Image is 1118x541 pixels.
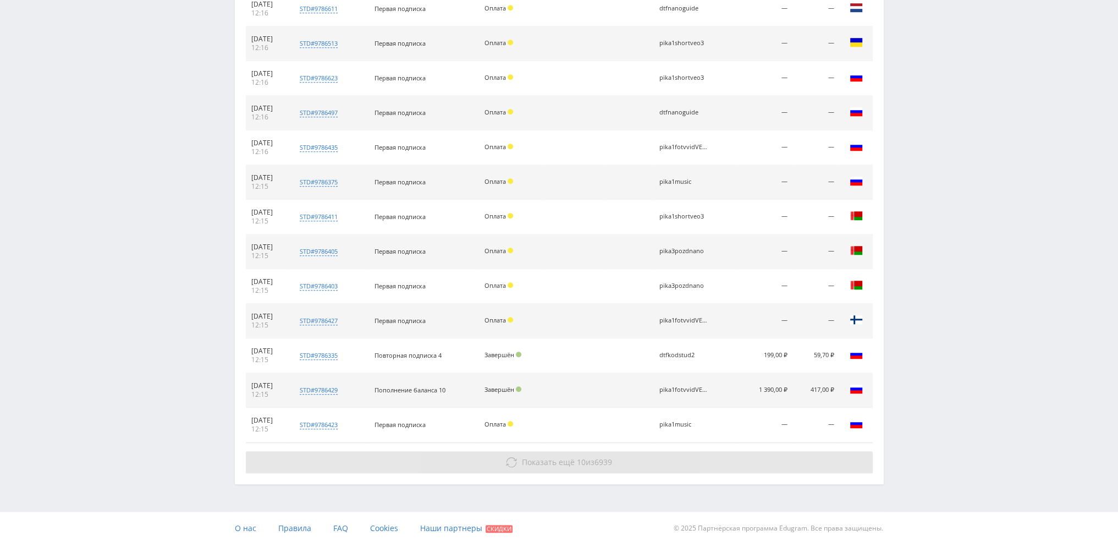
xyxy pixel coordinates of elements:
[792,130,839,165] td: —
[736,61,793,96] td: —
[251,356,284,364] div: 12:15
[594,457,612,467] span: 6939
[251,78,284,87] div: 12:16
[251,173,284,182] div: [DATE]
[251,69,284,78] div: [DATE]
[659,5,709,12] div: dtfnanoguide
[251,147,284,156] div: 12:16
[484,143,506,151] span: Оплата
[792,269,839,304] td: —
[278,523,311,533] span: Правила
[333,523,348,533] span: FAQ
[508,421,513,427] span: Холд
[300,316,338,325] div: std#9786427
[251,182,284,191] div: 12:15
[850,382,863,396] img: rus.png
[484,247,506,255] span: Оплата
[300,143,338,152] div: std#9786435
[300,178,338,187] div: std#9786375
[251,35,284,43] div: [DATE]
[850,417,863,430] img: rus.png
[508,282,513,288] span: Холд
[792,96,839,130] td: —
[251,252,284,260] div: 12:15
[659,109,709,116] div: dtfnanoguide
[522,457,612,467] span: из
[484,73,506,81] span: Оплата
[736,234,793,269] td: —
[659,40,709,47] div: pika1shortveo3
[251,381,284,390] div: [DATE]
[736,269,793,304] td: —
[374,108,426,117] span: Первая подписка
[251,286,284,295] div: 12:15
[508,74,513,80] span: Холд
[374,247,426,255] span: Первая подписка
[484,39,506,47] span: Оплата
[508,144,513,149] span: Холд
[251,43,284,52] div: 12:16
[522,457,575,467] span: Показать ещё
[577,457,586,467] span: 10
[508,178,513,184] span: Холд
[850,278,863,292] img: blr.png
[850,1,863,14] img: nld.png
[251,139,284,147] div: [DATE]
[659,144,709,151] div: pika1fotvvidVEO3
[251,113,284,122] div: 12:16
[484,177,506,185] span: Оплата
[251,9,284,18] div: 12:16
[792,338,839,373] td: 59,70 ₽
[374,178,426,186] span: Первая подписка
[374,282,426,290] span: Первая подписка
[736,338,793,373] td: 199,00 ₽
[659,317,709,324] div: pika1fotvvidVEO3
[251,208,284,217] div: [DATE]
[484,351,514,359] span: Завершён
[374,4,426,13] span: Первая подписка
[251,217,284,226] div: 12:15
[300,351,338,360] div: std#9786335
[659,421,709,428] div: pika1music
[850,140,863,153] img: rus.png
[251,425,284,434] div: 12:15
[508,109,513,114] span: Холд
[300,212,338,221] div: std#9786411
[370,523,398,533] span: Cookies
[508,5,513,10] span: Холд
[508,248,513,253] span: Холд
[792,26,839,61] td: —
[850,244,863,257] img: blr.png
[300,108,338,117] div: std#9786497
[850,348,863,361] img: rus.png
[508,213,513,218] span: Холд
[792,200,839,234] td: —
[736,304,793,338] td: —
[850,313,863,326] img: fin.png
[484,281,506,289] span: Оплата
[251,243,284,252] div: [DATE]
[792,408,839,442] td: —
[792,165,839,200] td: —
[484,385,514,394] span: Завершён
[850,36,863,49] img: ukr.png
[251,312,284,321] div: [DATE]
[850,174,863,188] img: rus.png
[792,373,839,408] td: 417,00 ₽
[850,105,863,118] img: rus.png
[792,234,839,269] td: —
[300,39,338,48] div: std#9786513
[251,104,284,113] div: [DATE]
[850,209,863,222] img: blr.png
[516,352,521,357] span: Подтвержден
[486,525,513,533] span: Скидки
[736,200,793,234] td: —
[374,39,426,47] span: Первая подписка
[484,212,506,220] span: Оплата
[251,277,284,286] div: [DATE]
[420,523,482,533] span: Наши партнеры
[659,178,709,185] div: pika1music
[659,386,709,394] div: pika1fotvvidVEO3
[850,70,863,84] img: rus.png
[659,213,709,220] div: pika1shortveo3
